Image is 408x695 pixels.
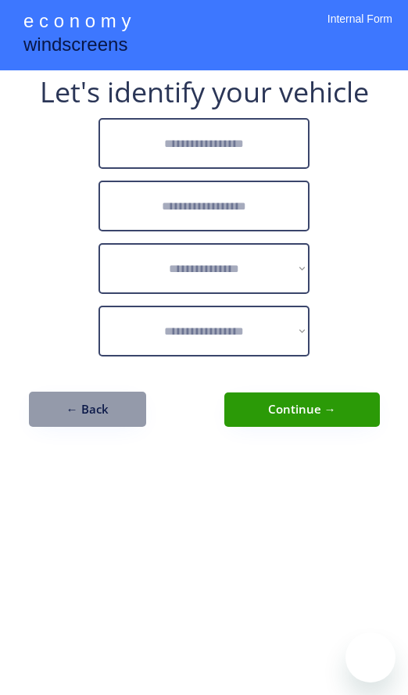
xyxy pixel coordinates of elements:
[40,78,369,106] div: Let's identify your vehicle
[224,392,380,427] button: Continue →
[23,8,131,38] div: e c o n o m y
[29,392,146,427] button: ← Back
[345,632,395,682] iframe: Button to launch messaging window
[23,31,127,62] div: windscreens
[327,12,392,47] div: Internal Form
